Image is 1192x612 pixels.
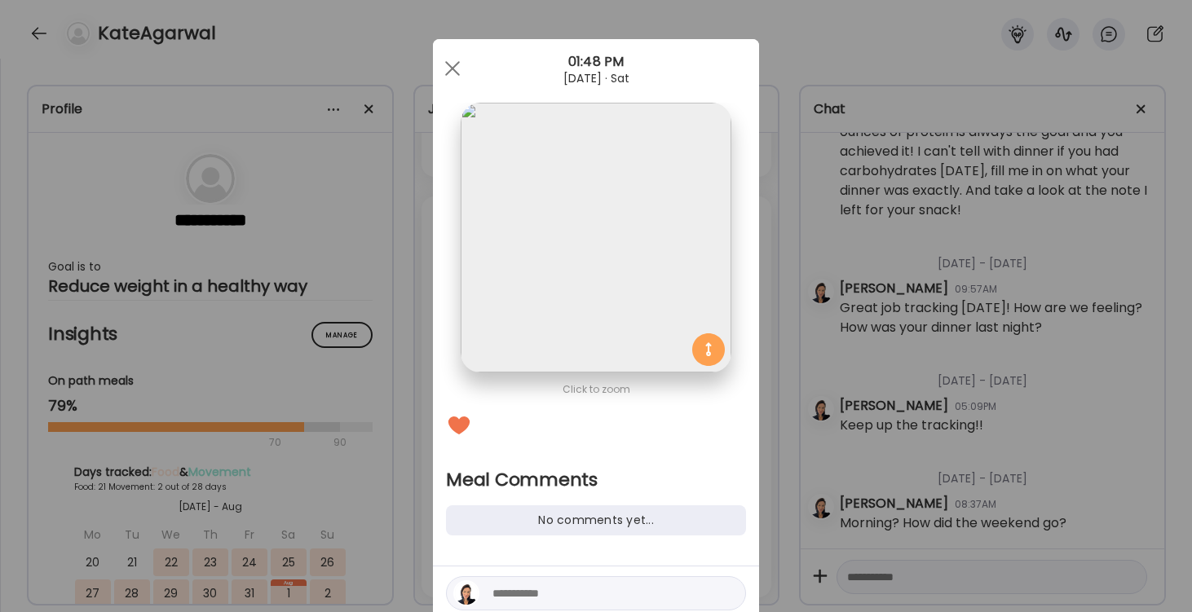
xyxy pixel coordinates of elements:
[461,103,731,372] img: images%2FBSFQB00j0rOawWNVf4SvQtxQl562%2FAdeZJnf71smHeXXskRqq%2F06RwWS1PJCQSWlQJx80F_1080
[446,468,746,492] h2: Meal Comments
[446,380,746,399] div: Click to zoom
[446,505,746,535] div: No comments yet...
[455,582,478,605] img: avatars%2FzNSBMsCCYwRWk01rErjyDlvJs7f1
[433,72,759,85] div: [DATE] · Sat
[433,52,759,72] div: 01:48 PM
